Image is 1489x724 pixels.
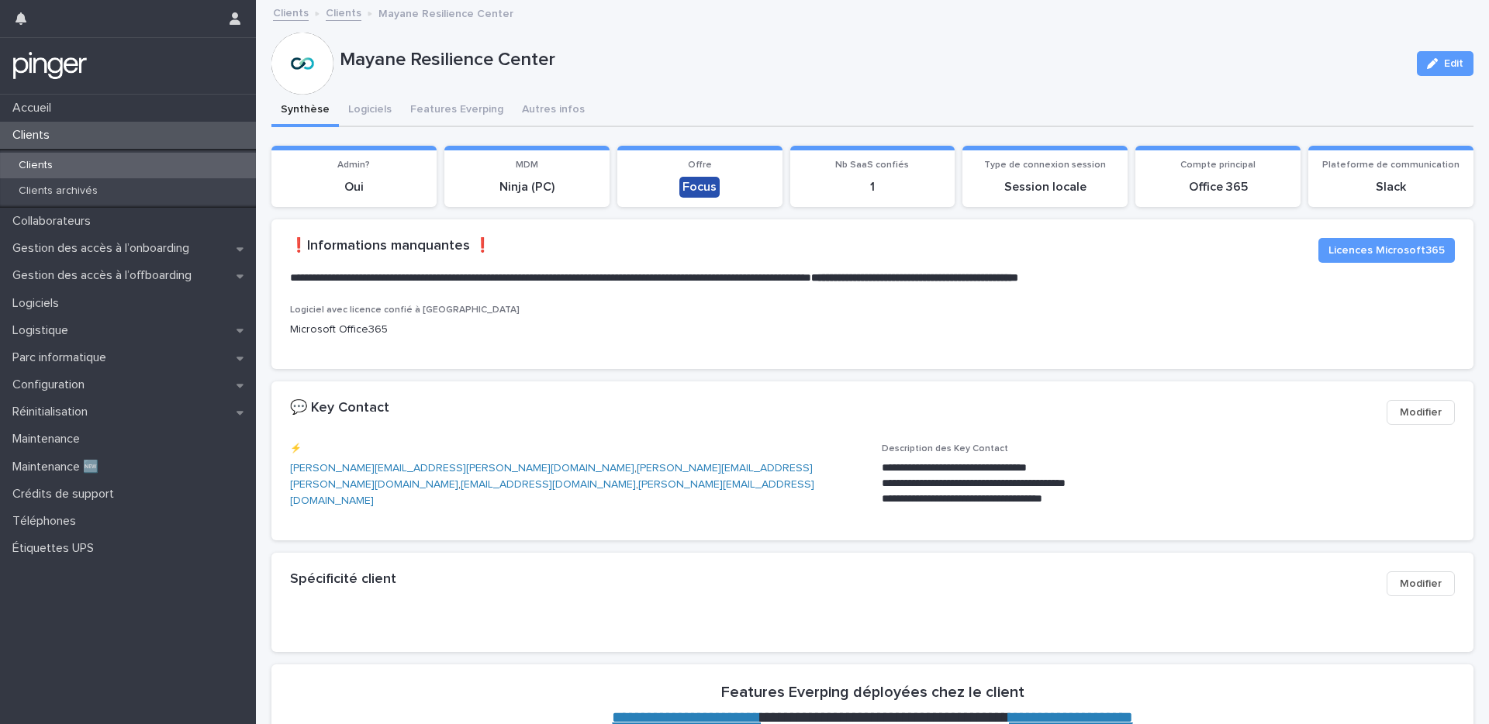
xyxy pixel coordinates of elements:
[290,305,520,315] span: Logiciel avec licence confié à [GEOGRAPHIC_DATA]
[1400,405,1442,420] span: Modifier
[984,160,1106,170] span: Type de connexion session
[6,214,103,229] p: Collaborateurs
[6,159,65,172] p: Clients
[6,101,64,115] p: Accueil
[12,50,88,81] img: mTgBEunGTSyRkCgitkcU
[1387,571,1455,596] button: Modifier
[290,322,666,338] p: Microsoft Office365
[1444,58,1463,69] span: Edit
[281,180,427,195] p: Oui
[6,514,88,529] p: Téléphones
[6,296,71,311] p: Logiciels
[6,350,119,365] p: Parc informatique
[1180,160,1256,170] span: Compte principal
[290,463,634,474] a: [PERSON_NAME][EMAIL_ADDRESS][PERSON_NAME][DOMAIN_NAME]
[1318,238,1455,263] button: Licences Microsoft365
[1318,180,1464,195] p: Slack
[378,4,513,21] p: Mayane Resilience Center
[688,160,712,170] span: Offre
[972,180,1118,195] p: Session locale
[340,49,1404,71] p: Mayane Resilience Center
[800,180,946,195] p: 1
[6,128,62,143] p: Clients
[6,405,100,419] p: Réinitialisation
[339,95,401,127] button: Logiciels
[6,323,81,338] p: Logistique
[6,268,204,283] p: Gestion des accès à l’offboarding
[6,241,202,256] p: Gestion des accès à l’onboarding
[401,95,513,127] button: Features Everping
[290,460,863,509] p: , , ,
[326,3,361,21] a: Clients
[6,487,126,502] p: Crédits de support
[290,400,389,417] h2: 💬 Key Contact
[1145,180,1291,195] p: Office 365
[290,571,396,588] h2: Spécificité client
[513,95,594,127] button: Autres infos
[721,683,1024,702] h2: Features Everping déployées chez le client
[6,541,106,556] p: Étiquettes UPS
[1417,51,1473,76] button: Edit
[6,432,92,446] p: Maintenance
[273,3,309,21] a: Clients
[882,444,1008,453] span: Description des Key Contact
[271,95,339,127] button: Synthèse
[461,479,636,490] a: [EMAIL_ADDRESS][DOMAIN_NAME]
[1322,160,1460,170] span: Plateforme de communication
[454,180,600,195] p: Ninja (PC)
[835,160,909,170] span: Nb SaaS confiés
[516,160,538,170] span: MDM
[290,479,814,506] a: [PERSON_NAME][EMAIL_ADDRESS][DOMAIN_NAME]
[679,177,720,198] div: Focus
[1387,400,1455,425] button: Modifier
[337,160,370,170] span: Admin?
[1400,576,1442,591] span: Modifier
[6,184,110,198] p: Clients archivés
[290,444,302,453] span: ⚡️
[1328,243,1445,258] span: Licences Microsoft365
[6,460,111,474] p: Maintenance 🆕
[6,378,97,392] p: Configuration
[290,238,491,255] h2: ❗️Informations manquantes ❗️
